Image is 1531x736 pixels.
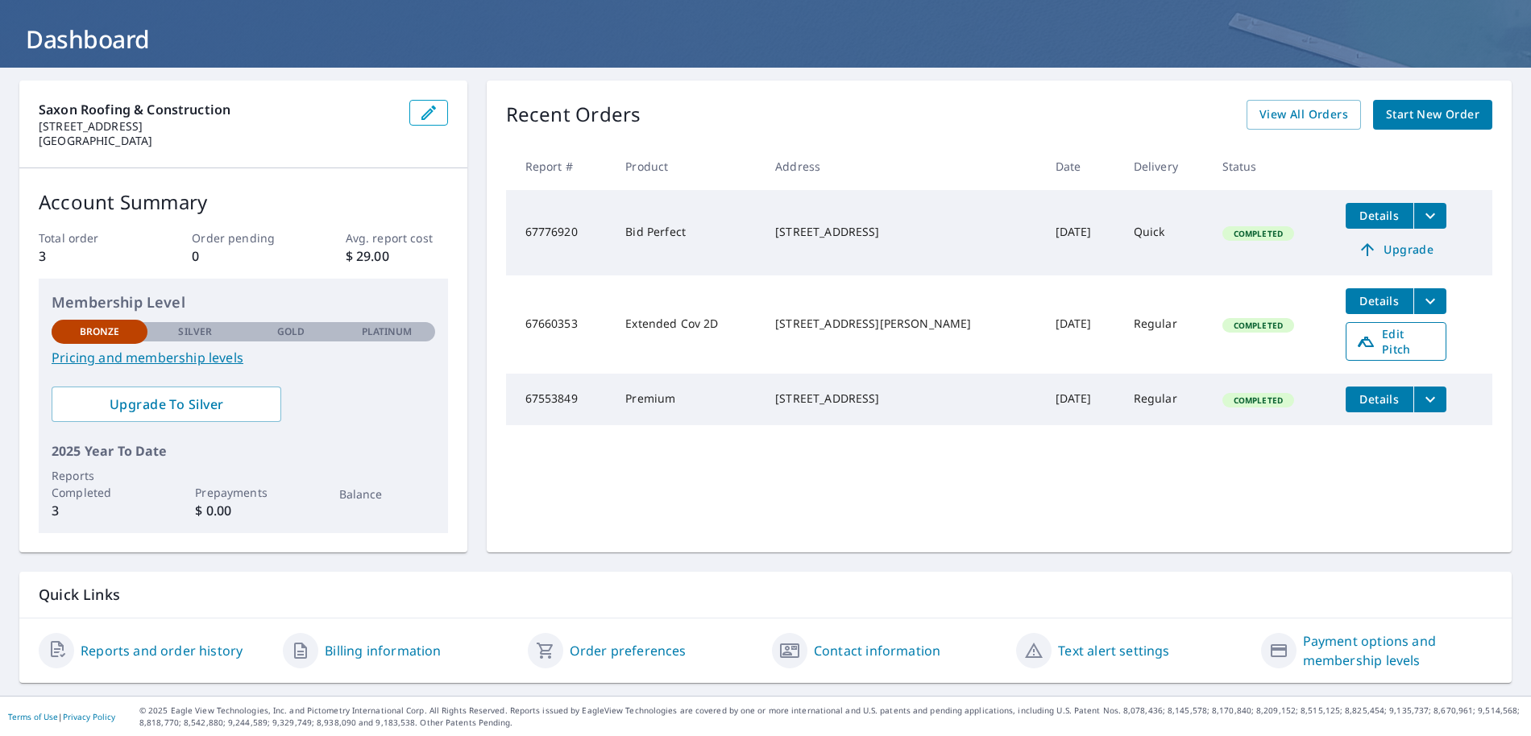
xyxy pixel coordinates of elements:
[775,224,1029,240] div: [STREET_ADDRESS]
[570,641,687,660] a: Order preferences
[775,391,1029,407] div: [STREET_ADDRESS]
[1355,208,1404,223] span: Details
[1043,374,1121,425] td: [DATE]
[1224,320,1292,331] span: Completed
[762,143,1042,190] th: Address
[81,641,243,660] a: Reports and order history
[1247,100,1361,130] a: View All Orders
[277,325,305,339] p: Gold
[1346,288,1413,314] button: detailsBtn-67660353
[612,190,762,275] td: Bid Perfect
[39,188,448,217] p: Account Summary
[1355,391,1404,407] span: Details
[1355,293,1404,308] span: Details
[612,143,762,190] th: Product
[52,292,435,313] p: Membership Level
[1224,395,1292,406] span: Completed
[1346,237,1446,263] a: Upgrade
[192,229,294,246] p: Order pending
[80,325,120,339] p: Bronze
[64,395,268,413] span: Upgrade To Silver
[39,134,396,148] p: [GEOGRAPHIC_DATA]
[8,711,58,722] a: Terms of Use
[1413,203,1446,229] button: filesDropdownBtn-67776920
[814,641,940,660] a: Contact information
[1043,143,1121,190] th: Date
[1259,105,1348,125] span: View All Orders
[506,275,613,374] td: 67660353
[52,501,147,520] p: 3
[1224,228,1292,239] span: Completed
[612,275,762,374] td: Extended Cov 2D
[139,705,1523,729] p: © 2025 Eagle View Technologies, Inc. and Pictometry International Corp. All Rights Reserved. Repo...
[39,246,141,266] p: 3
[506,143,613,190] th: Report #
[1386,105,1479,125] span: Start New Order
[1356,326,1436,357] span: Edit Pitch
[52,467,147,501] p: Reports Completed
[506,374,613,425] td: 67553849
[39,585,1492,605] p: Quick Links
[339,486,435,502] p: Balance
[8,712,115,722] p: |
[1209,143,1333,190] th: Status
[39,119,396,134] p: [STREET_ADDRESS]
[63,711,115,722] a: Privacy Policy
[346,246,448,266] p: $ 29.00
[612,374,762,425] td: Premium
[195,501,291,520] p: $ 0.00
[52,387,281,422] a: Upgrade To Silver
[1043,275,1121,374] td: [DATE]
[52,441,435,461] p: 2025 Year To Date
[506,100,641,130] p: Recent Orders
[192,246,294,266] p: 0
[1346,203,1413,229] button: detailsBtn-67776920
[1058,641,1169,660] a: Text alert settings
[52,348,435,367] a: Pricing and membership levels
[1121,190,1209,275] td: Quick
[325,641,441,660] a: Billing information
[1043,190,1121,275] td: [DATE]
[178,325,212,339] p: Silver
[39,229,141,246] p: Total order
[19,23,1512,56] h1: Dashboard
[346,229,448,246] p: Avg. report cost
[39,100,396,119] p: Saxon Roofing & Construction
[1121,374,1209,425] td: Regular
[1121,143,1209,190] th: Delivery
[1355,240,1437,259] span: Upgrade
[195,484,291,501] p: Prepayments
[1121,275,1209,374] td: Regular
[775,316,1029,332] div: [STREET_ADDRESS][PERSON_NAME]
[1413,387,1446,412] button: filesDropdownBtn-67553849
[1346,322,1446,361] a: Edit Pitch
[1303,631,1492,670] a: Payment options and membership levels
[1413,288,1446,314] button: filesDropdownBtn-67660353
[362,325,413,339] p: Platinum
[506,190,613,275] td: 67776920
[1346,387,1413,412] button: detailsBtn-67553849
[1373,100,1492,130] a: Start New Order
